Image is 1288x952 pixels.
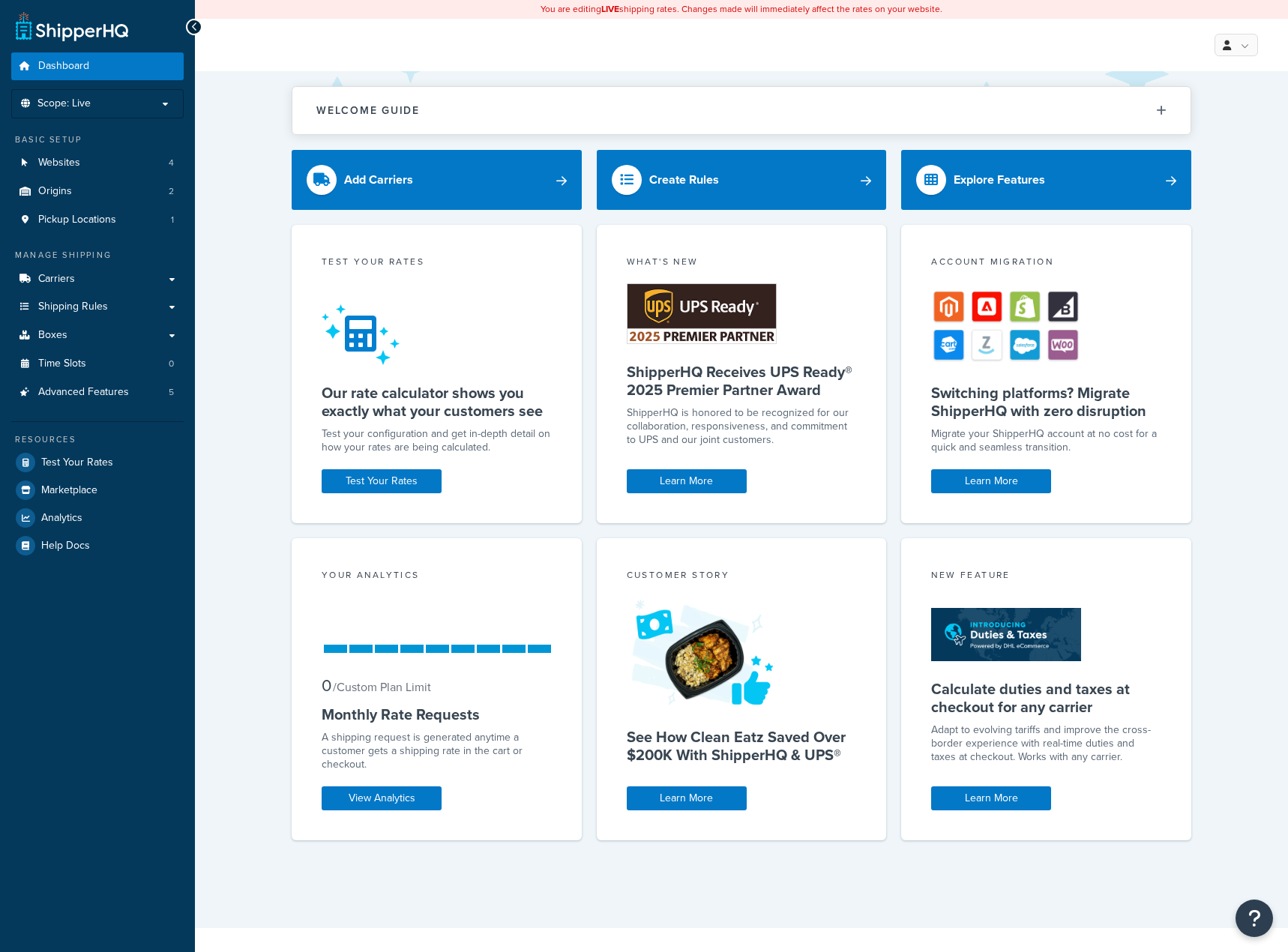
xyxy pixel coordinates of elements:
div: New Feature [931,568,1161,585]
span: Advanced Features [38,386,129,399]
span: 5 [169,386,174,399]
li: Time Slots [11,350,184,378]
button: Open Resource Center [1236,900,1273,937]
a: Learn More [627,786,747,810]
a: Boxes [11,322,184,349]
a: Websites4 [11,149,184,177]
b: LIVE [601,2,619,16]
h5: Switching platforms? Migrate ShipperHQ with zero disruption [931,384,1161,420]
span: Test Your Rates [41,457,113,469]
div: Resources [11,433,184,446]
span: Analytics [41,512,82,525]
li: Advanced Features [11,379,184,406]
a: Pickup Locations1 [11,206,184,234]
a: Learn More [931,786,1051,810]
h5: See How Clean Eatz Saved Over $200K With ShipperHQ & UPS® [627,728,857,764]
span: 4 [169,157,174,169]
a: Help Docs [11,532,184,559]
a: Test Your Rates [322,469,442,493]
div: Customer Story [627,568,857,585]
div: Explore Features [954,169,1045,190]
span: 0 [169,358,174,370]
a: Learn More [931,469,1051,493]
a: Marketplace [11,477,184,504]
span: Boxes [38,329,67,342]
span: Dashboard [38,60,89,73]
span: Origins [38,185,72,198]
span: Websites [38,157,80,169]
a: Create Rules [597,150,887,210]
span: Help Docs [41,540,90,552]
p: ShipperHQ is honored to be recognized for our collaboration, responsiveness, and commitment to UP... [627,406,857,447]
span: Scope: Live [37,97,91,110]
h5: ShipperHQ Receives UPS Ready® 2025 Premier Partner Award [627,363,857,399]
h5: Monthly Rate Requests [322,705,552,723]
span: 2 [169,185,174,198]
div: Migrate your ShipperHQ account at no cost for a quick and seamless transition. [931,427,1161,454]
span: Shipping Rules [38,301,108,313]
span: Marketplace [41,484,97,497]
span: Pickup Locations [38,214,116,226]
a: Dashboard [11,52,184,80]
div: Test your rates [322,255,552,272]
a: Shipping Rules [11,293,184,321]
div: Manage Shipping [11,249,184,262]
a: Add Carriers [292,150,582,210]
a: Advanced Features5 [11,379,184,406]
button: Welcome Guide [292,87,1191,134]
div: Create Rules [649,169,719,190]
p: Adapt to evolving tariffs and improve the cross-border experience with real-time duties and taxes... [931,723,1161,764]
span: 0 [322,673,331,698]
a: Learn More [627,469,747,493]
a: View Analytics [322,786,442,810]
div: Your Analytics [322,568,552,585]
span: Time Slots [38,358,86,370]
div: What's New [627,255,857,272]
div: Add Carriers [344,169,413,190]
div: Account Migration [931,255,1161,272]
a: Analytics [11,504,184,531]
div: Test your configuration and get in-depth detail on how your rates are being calculated. [322,427,552,454]
a: Test Your Rates [11,449,184,476]
h5: Our rate calculator shows you exactly what your customers see [322,384,552,420]
a: Carriers [11,265,184,293]
li: Origins [11,178,184,205]
a: Explore Features [901,150,1191,210]
li: Websites [11,149,184,177]
div: A shipping request is generated anytime a customer gets a shipping rate in the cart or checkout. [322,731,552,771]
span: 1 [171,214,174,226]
li: Pickup Locations [11,206,184,234]
div: Basic Setup [11,133,184,146]
h2: Welcome Guide [316,105,420,116]
small: / Custom Plan Limit [333,678,431,696]
h5: Calculate duties and taxes at checkout for any carrier [931,680,1161,716]
a: Time Slots0 [11,350,184,378]
span: Carriers [38,273,75,286]
a: Origins2 [11,178,184,205]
